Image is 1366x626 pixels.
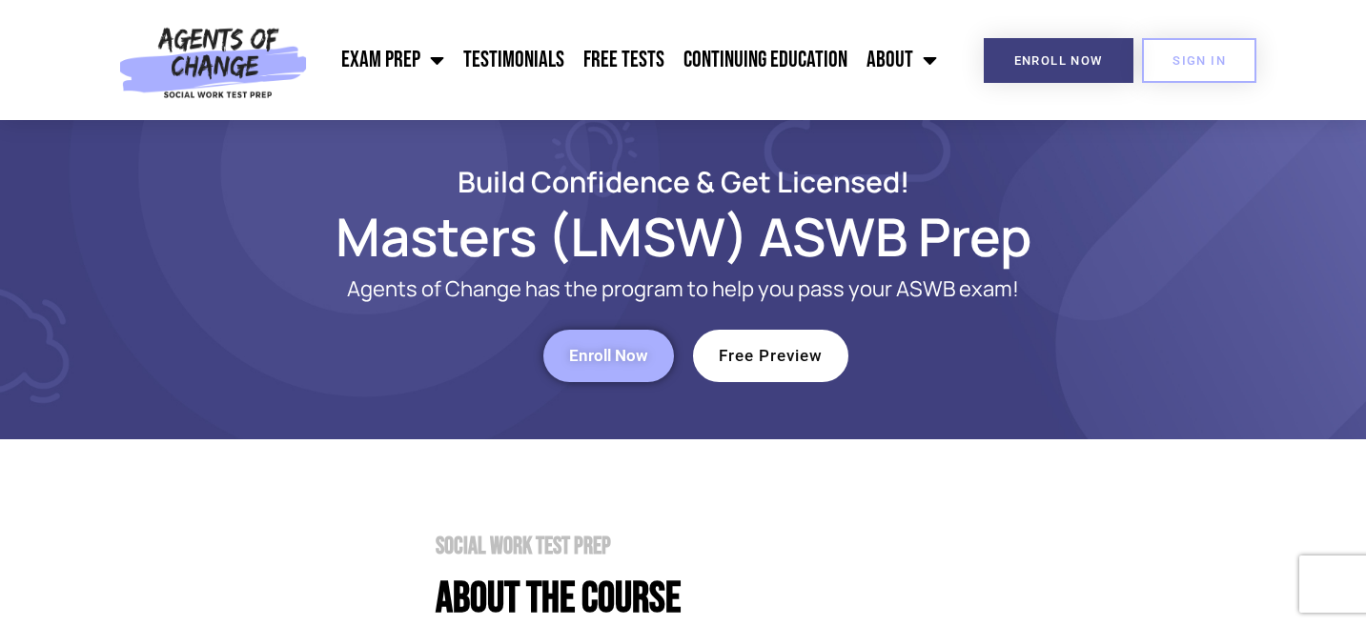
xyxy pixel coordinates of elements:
[857,36,947,84] a: About
[1172,54,1226,67] span: SIGN IN
[140,214,1227,258] h1: Masters (LMSW) ASWB Prep
[316,36,948,84] nav: Menu
[719,348,823,364] span: Free Preview
[436,535,1227,558] h2: Social Work Test Prep
[543,330,674,382] a: Enroll Now
[1014,54,1103,67] span: Enroll Now
[693,330,848,382] a: Free Preview
[574,36,674,84] a: Free Tests
[454,36,574,84] a: Testimonials
[674,36,857,84] a: Continuing Education
[216,277,1151,301] p: Agents of Change has the program to help you pass your ASWB exam!
[332,36,454,84] a: Exam Prep
[436,577,1227,620] h4: About the Course
[140,168,1227,195] h2: Build Confidence & Get Licensed!
[569,348,648,364] span: Enroll Now
[984,38,1133,83] a: Enroll Now
[1142,38,1256,83] a: SIGN IN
